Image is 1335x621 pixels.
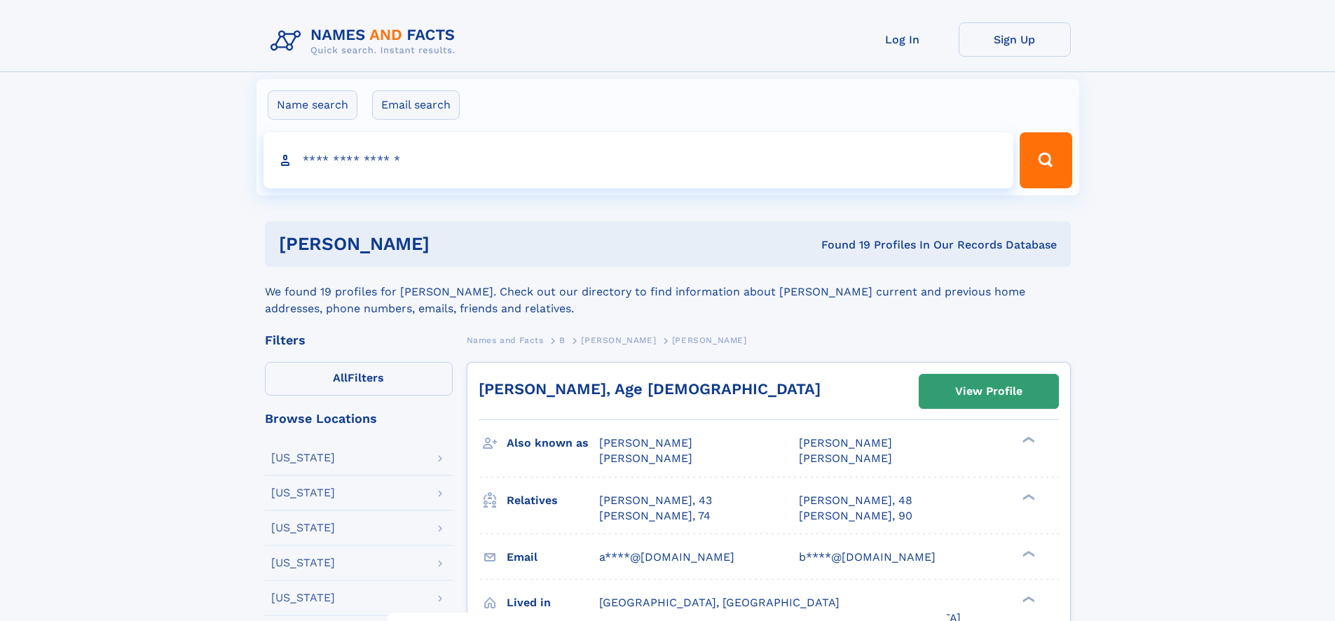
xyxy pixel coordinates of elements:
[1020,132,1072,188] button: Search Button
[1019,549,1036,558] div: ❯
[1019,492,1036,501] div: ❯
[799,436,892,449] span: [PERSON_NAME]
[919,375,1058,408] a: View Profile
[265,334,453,347] div: Filters
[1019,594,1036,603] div: ❯
[599,508,711,524] a: [PERSON_NAME], 74
[955,375,1022,407] div: View Profile
[625,237,1057,253] div: Found 19 Profiles In Our Records Database
[372,90,460,120] label: Email search
[279,235,626,253] h1: [PERSON_NAME]
[507,545,599,569] h3: Email
[265,22,467,60] img: Logo Names and Facts
[333,371,348,384] span: All
[1019,435,1036,445] div: ❯
[271,557,335,568] div: [US_STATE]
[599,452,692,465] span: [PERSON_NAME]
[271,592,335,603] div: [US_STATE]
[263,132,1014,188] input: search input
[479,380,821,398] a: [PERSON_NAME], Age [DEMOGRAPHIC_DATA]
[271,487,335,498] div: [US_STATE]
[599,436,692,449] span: [PERSON_NAME]
[507,431,599,455] h3: Also known as
[467,331,544,349] a: Names and Facts
[672,335,747,345] span: [PERSON_NAME]
[959,22,1071,57] a: Sign Up
[559,331,566,349] a: B
[268,90,357,120] label: Name search
[599,596,840,609] span: [GEOGRAPHIC_DATA], [GEOGRAPHIC_DATA]
[271,452,335,463] div: [US_STATE]
[799,452,892,465] span: [PERSON_NAME]
[507,591,599,615] h3: Lived in
[271,522,335,533] div: [US_STATE]
[799,508,912,524] a: [PERSON_NAME], 90
[599,493,712,508] a: [PERSON_NAME], 43
[559,335,566,345] span: B
[507,489,599,512] h3: Relatives
[581,335,656,345] span: [PERSON_NAME]
[265,412,453,425] div: Browse Locations
[581,331,656,349] a: [PERSON_NAME]
[799,493,912,508] a: [PERSON_NAME], 48
[265,362,453,396] label: Filters
[265,267,1071,317] div: We found 19 profiles for [PERSON_NAME]. Check out our directory to find information about [PERSON...
[847,22,959,57] a: Log In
